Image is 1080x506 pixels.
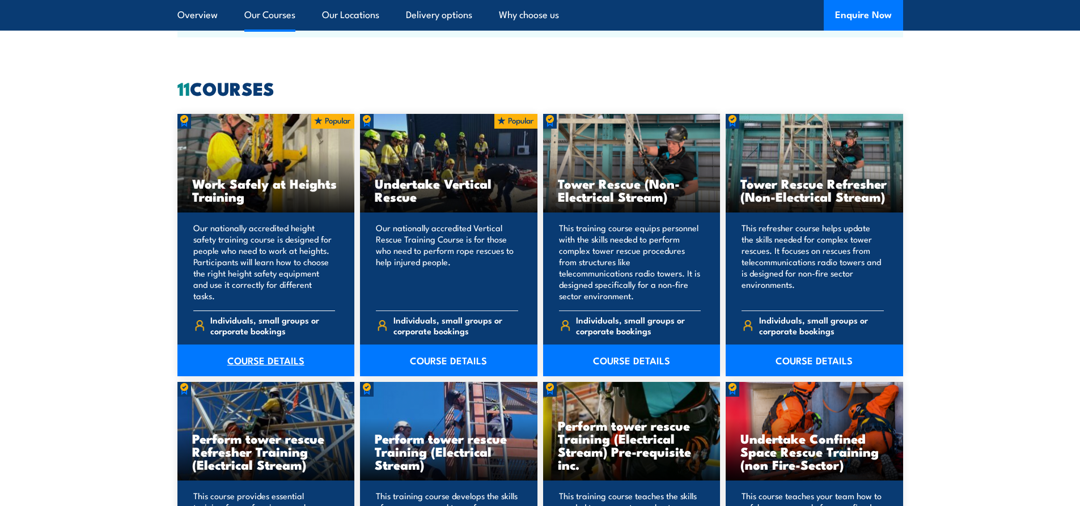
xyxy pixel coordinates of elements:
h3: Work Safely at Heights Training [192,177,340,203]
h3: Undertake Confined Space Rescue Training (non Fire-Sector) [740,432,888,471]
span: Individuals, small groups or corporate bookings [210,314,335,336]
strong: 11 [177,74,190,102]
span: Individuals, small groups or corporate bookings [759,314,884,336]
a: COURSE DETAILS [543,345,721,376]
a: COURSE DETAILS [726,345,903,376]
p: This refresher course helps update the skills needed for complex tower rescues. It focuses on res... [742,222,884,301]
h3: Perform tower rescue Training (Electrical Stream) Pre-requisite inc. [558,419,706,471]
p: Our nationally accredited Vertical Rescue Training Course is for those who need to perform rope r... [376,222,518,301]
a: COURSE DETAILS [177,345,355,376]
h3: Tower Rescue Refresher (Non-Electrical Stream) [740,177,888,203]
h3: Undertake Vertical Rescue [375,177,523,203]
p: This training course equips personnel with the skills needed to perform complex tower rescue proc... [559,222,701,301]
h3: Tower Rescue (Non-Electrical Stream) [558,177,706,203]
h2: COURSES [177,80,903,96]
p: Our nationally accredited height safety training course is designed for people who need to work a... [193,222,336,301]
h3: Perform tower rescue Training (Electrical Stream) [375,432,523,471]
span: Individuals, small groups or corporate bookings [393,314,518,336]
h3: Perform tower rescue Refresher Training (Electrical Stream) [192,432,340,471]
a: COURSE DETAILS [360,345,537,376]
span: Individuals, small groups or corporate bookings [576,314,701,336]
